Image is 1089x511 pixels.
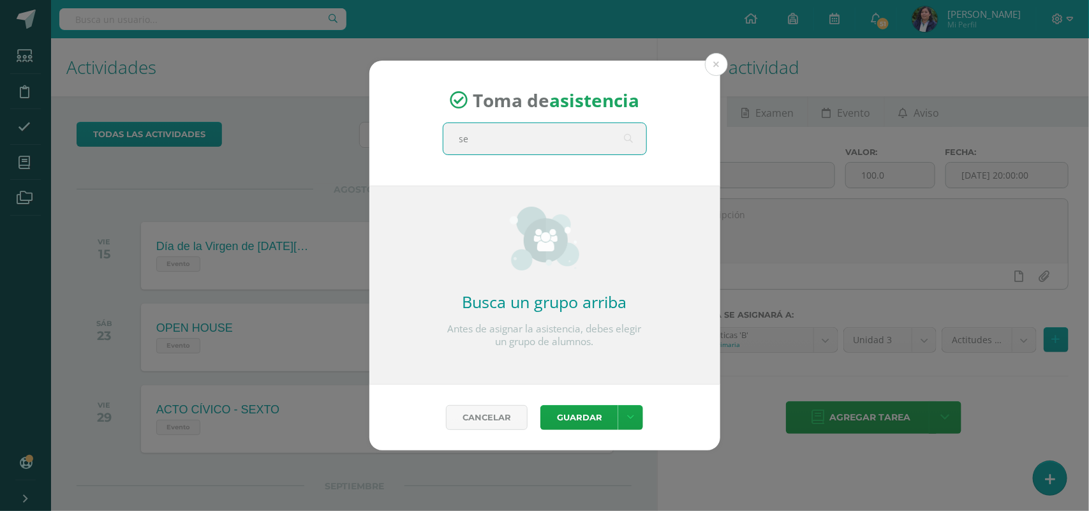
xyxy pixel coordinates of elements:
p: Antes de asignar la asistencia, debes elegir un grupo de alumnos. [443,323,647,348]
a: Cancelar [446,405,528,430]
button: Guardar [540,405,618,430]
h2: Busca un grupo arriba [443,291,647,313]
input: Busca un grado o sección aquí... [443,123,646,154]
button: Close (Esc) [705,53,728,76]
span: Toma de [473,88,639,112]
strong: asistencia [549,88,639,112]
img: groups_small.png [510,207,579,270]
